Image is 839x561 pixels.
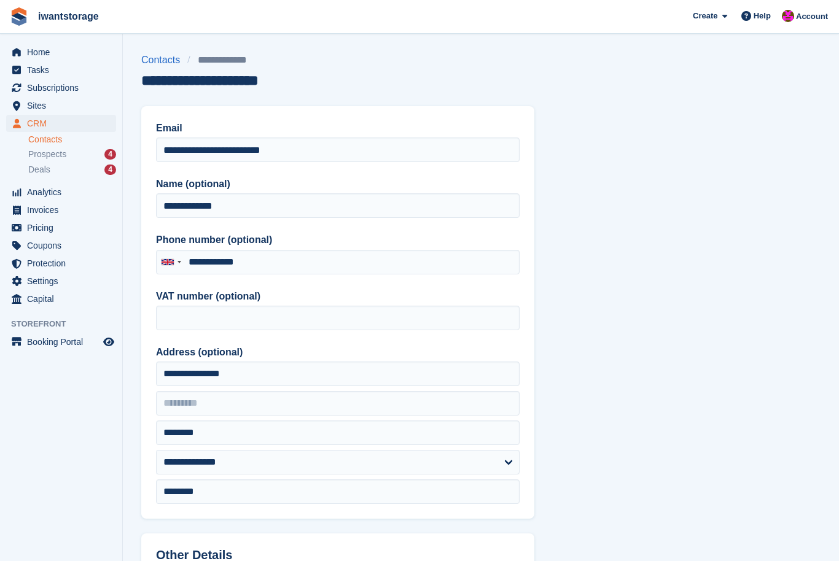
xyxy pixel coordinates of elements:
[27,290,101,308] span: Capital
[6,255,116,272] a: menu
[28,164,50,176] span: Deals
[6,61,116,79] a: menu
[754,10,771,22] span: Help
[28,149,66,160] span: Prospects
[27,219,101,236] span: Pricing
[156,345,520,360] label: Address (optional)
[6,219,116,236] a: menu
[6,115,116,132] a: menu
[156,233,520,247] label: Phone number (optional)
[27,115,101,132] span: CRM
[104,149,116,160] div: 4
[27,61,101,79] span: Tasks
[6,97,116,114] a: menu
[141,53,187,68] a: Contacts
[104,164,116,175] div: 4
[693,10,717,22] span: Create
[27,333,101,350] span: Booking Portal
[6,79,116,96] a: menu
[27,255,101,272] span: Protection
[28,163,116,176] a: Deals 4
[156,289,520,304] label: VAT number (optional)
[6,44,116,61] a: menu
[27,184,101,201] span: Analytics
[6,201,116,219] a: menu
[156,177,520,192] label: Name (optional)
[27,273,101,290] span: Settings
[27,201,101,219] span: Invoices
[157,250,185,274] div: United Kingdom: +44
[101,335,116,349] a: Preview store
[27,237,101,254] span: Coupons
[27,97,101,114] span: Sites
[156,121,520,136] label: Email
[796,10,828,23] span: Account
[6,237,116,254] a: menu
[28,134,116,145] a: Contacts
[6,333,116,350] a: menu
[11,318,122,330] span: Storefront
[33,6,104,26] a: iwantstorage
[782,10,794,22] img: Jonathan
[6,290,116,308] a: menu
[6,273,116,290] a: menu
[141,53,259,68] nav: breadcrumbs
[27,79,101,96] span: Subscriptions
[28,148,116,161] a: Prospects 4
[27,44,101,61] span: Home
[10,7,28,26] img: stora-icon-8386f47178a22dfd0bd8f6a31ec36ba5ce8667c1dd55bd0f319d3a0aa187defe.svg
[6,184,116,201] a: menu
